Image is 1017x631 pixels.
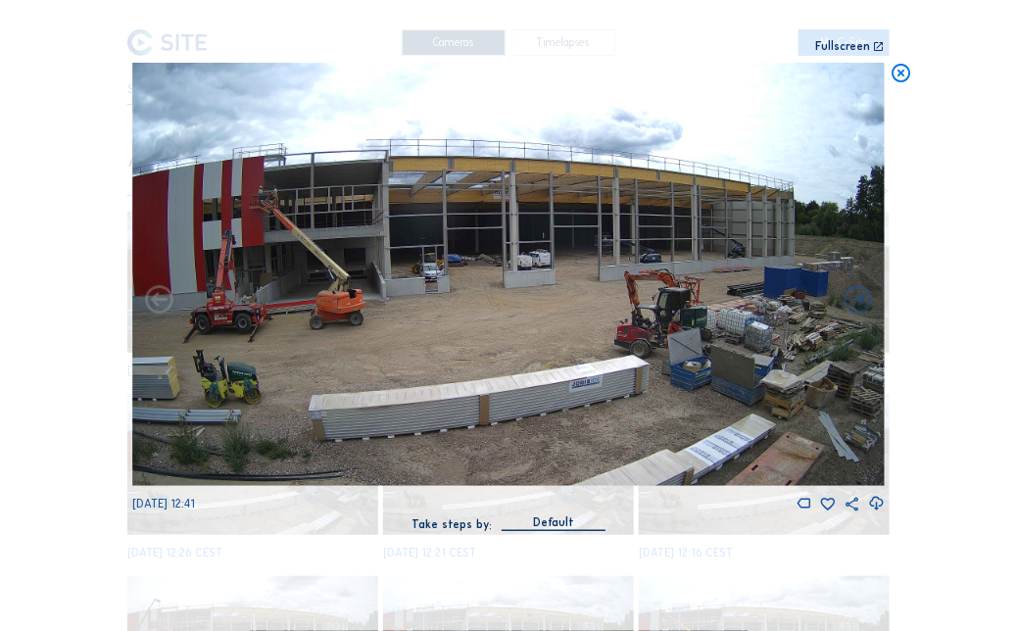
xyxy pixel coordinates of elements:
[143,283,176,316] i: Forward
[132,497,195,510] span: [DATE] 12:41
[533,513,574,531] div: Default
[412,519,492,530] div: Take steps by:
[132,63,885,486] img: Image
[816,41,871,53] div: Fullscreen
[502,513,605,530] div: Default
[842,283,875,316] i: Back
